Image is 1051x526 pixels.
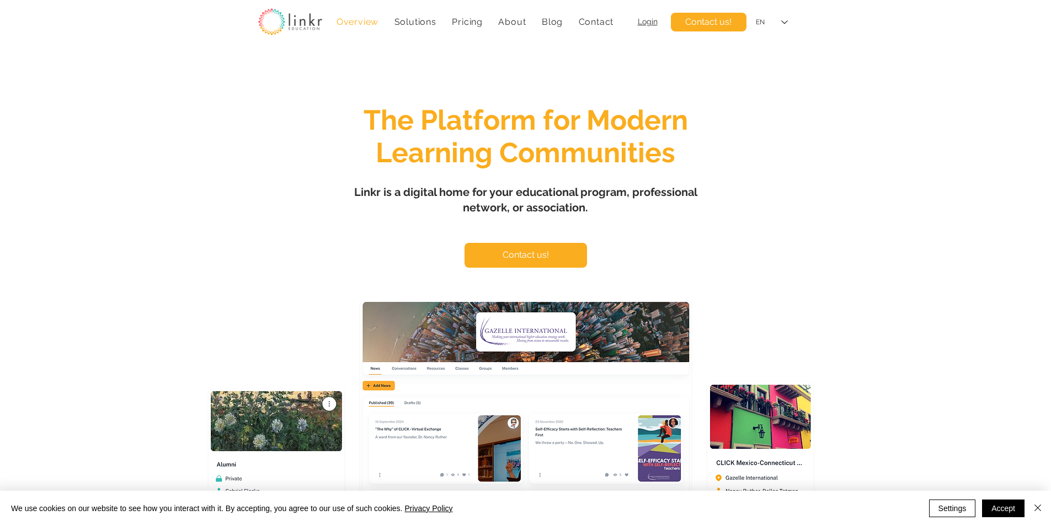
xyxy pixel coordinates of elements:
div: About [493,11,532,33]
span: Pricing [452,17,483,27]
span: Contact us! [503,249,549,261]
a: Login [638,17,658,26]
span: Overview [337,17,378,27]
img: linkr hero 4.png [210,390,343,511]
div: EN [756,18,765,27]
span: Linkr is a digital home for your educational program, professional network, or association. [354,185,697,214]
a: Contact [573,11,619,33]
a: Overview [331,11,385,33]
a: Contact us! [671,13,746,31]
span: Solutions [394,17,436,27]
div: Language Selector: English [748,10,796,35]
button: Accept [982,500,1025,517]
span: About [498,17,526,27]
nav: Site [331,11,620,33]
button: Close [1031,500,1044,517]
a: Pricing [446,11,488,33]
span: Blog [542,17,563,27]
img: Close [1031,501,1044,514]
span: Contact us! [685,16,732,28]
div: Solutions [388,11,442,33]
span: Contact [579,17,614,27]
a: Privacy Policy [404,504,452,513]
img: linkr_logo_transparentbg.png [258,8,322,35]
a: Blog [536,11,569,33]
span: The Platform for Modern Learning Communities [364,104,688,169]
span: We use cookies on our website to see how you interact with it. By accepting, you agree to our use... [11,503,453,513]
button: Settings [929,500,976,517]
a: Contact us! [465,243,587,268]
